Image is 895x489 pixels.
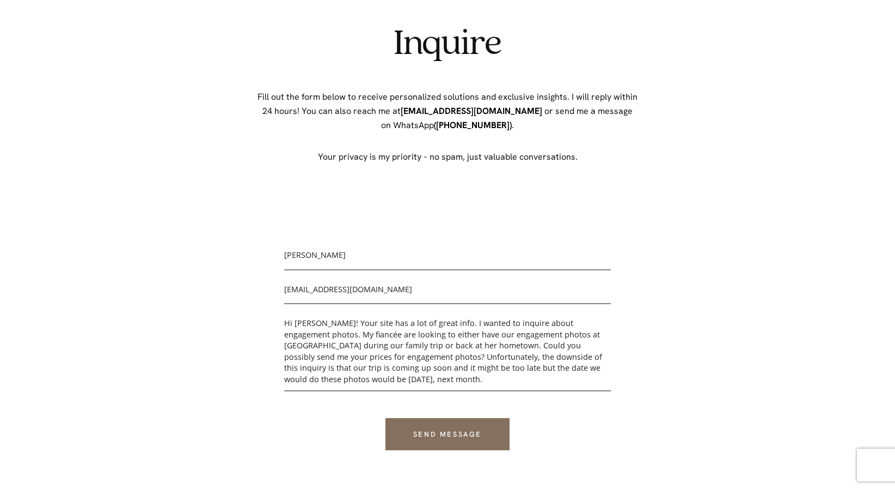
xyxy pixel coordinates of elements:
[257,25,638,63] h2: Inquire
[401,105,542,117] a: [EMAIL_ADDRESS][DOMAIN_NAME]
[257,150,638,164] p: Your privacy is my priority – no spam, just valuable conversations.
[284,247,611,450] form: Contact form
[257,90,638,132] p: Fill out the form below to receive personalized solutions and exclusive insights. I will reply wi...
[284,247,611,270] input: Name*
[385,418,510,450] input: Send message
[284,281,611,305] input: Your email*
[434,119,512,131] a: ([PHONE_NUMBER])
